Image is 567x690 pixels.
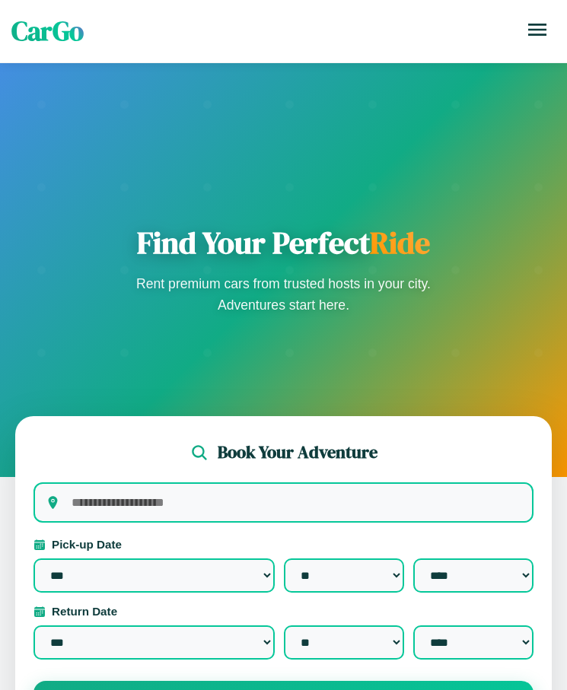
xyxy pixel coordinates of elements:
h1: Find Your Perfect [132,224,436,261]
label: Pick-up Date [33,538,534,551]
span: CarGo [11,13,84,49]
h2: Book Your Adventure [218,440,377,464]
span: Ride [370,222,430,263]
p: Rent premium cars from trusted hosts in your city. Adventures start here. [132,273,436,316]
label: Return Date [33,605,534,618]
